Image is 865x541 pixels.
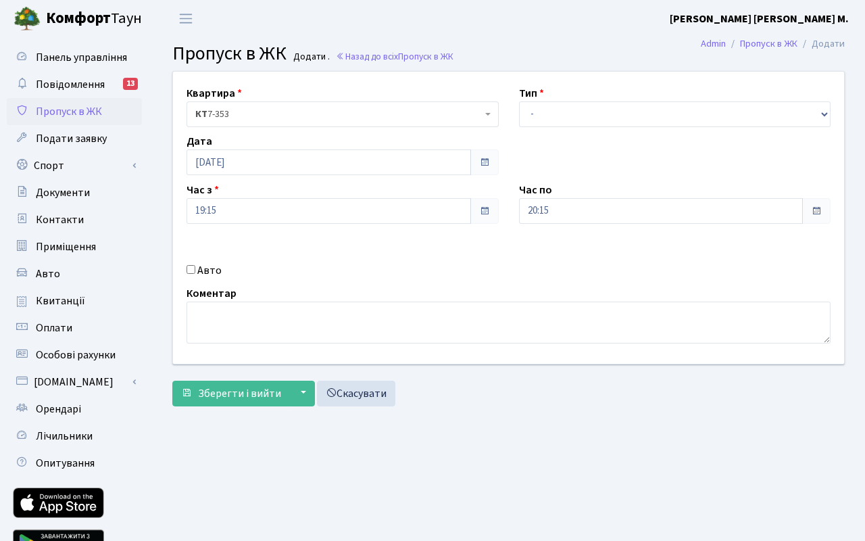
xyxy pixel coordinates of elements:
[7,260,142,287] a: Авто
[195,108,482,121] span: <b>КТ</b>&nbsp;&nbsp;&nbsp;&nbsp;7-353
[7,396,142,423] a: Орендарі
[7,179,142,206] a: Документи
[172,381,290,406] button: Зберегти і вийти
[7,233,142,260] a: Приміщення
[197,262,222,279] label: Авто
[36,212,84,227] span: Контакти
[7,125,142,152] a: Подати заявку
[398,50,453,63] span: Пропуск в ЖК
[172,40,287,67] span: Пропуск в ЖК
[46,7,142,30] span: Таун
[7,71,142,98] a: Повідомлення13
[187,285,237,302] label: Коментар
[7,152,142,179] a: Спорт
[701,37,726,51] a: Admin
[169,7,203,30] button: Переключити навігацію
[7,206,142,233] a: Контакти
[7,450,142,477] a: Опитування
[797,37,845,51] li: Додати
[14,5,41,32] img: logo.png
[7,342,142,369] a: Особові рахунки
[36,104,102,119] span: Пропуск в ЖК
[519,182,552,198] label: Час по
[36,266,60,281] span: Авто
[7,314,142,342] a: Оплати
[36,50,127,65] span: Панель управління
[36,456,95,471] span: Опитування
[36,293,85,308] span: Квитанції
[36,348,116,362] span: Особові рахунки
[670,11,849,26] b: [PERSON_NAME] [PERSON_NAME] М.
[7,44,142,71] a: Панель управління
[187,182,219,198] label: Час з
[198,386,281,401] span: Зберегти і вийти
[36,402,81,417] span: Орендарі
[7,423,142,450] a: Лічильники
[291,51,330,63] small: Додати .
[187,133,212,149] label: Дата
[36,185,90,200] span: Документи
[519,85,544,101] label: Тип
[670,11,849,27] a: [PERSON_NAME] [PERSON_NAME] М.
[123,78,138,90] div: 13
[36,131,107,146] span: Подати заявку
[36,239,96,254] span: Приміщення
[46,7,111,29] b: Комфорт
[195,108,207,121] b: КТ
[187,85,242,101] label: Квартира
[317,381,395,406] a: Скасувати
[187,101,499,127] span: <b>КТ</b>&nbsp;&nbsp;&nbsp;&nbsp;7-353
[36,77,105,92] span: Повідомлення
[336,50,453,63] a: Назад до всіхПропуск в ЖК
[7,369,142,396] a: [DOMAIN_NAME]
[7,287,142,314] a: Квитанції
[36,429,93,444] span: Лічильники
[7,98,142,125] a: Пропуск в ЖК
[36,321,72,335] span: Оплати
[681,30,865,58] nav: breadcrumb
[740,37,797,51] a: Пропуск в ЖК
